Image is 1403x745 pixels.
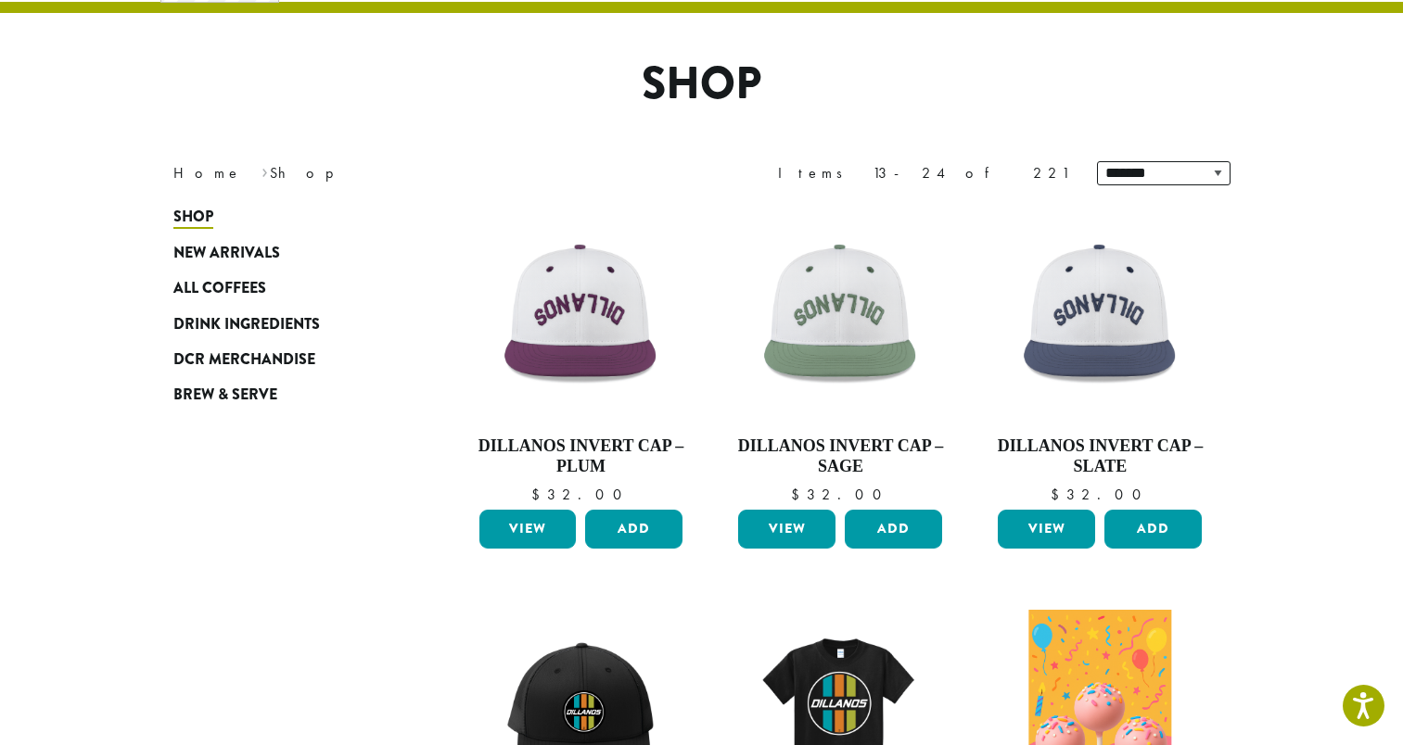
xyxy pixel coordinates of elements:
span: DCR Merchandise [173,348,315,372]
a: View [998,510,1095,549]
div: Items 13-24 of 221 [778,162,1069,184]
span: $ [531,485,547,504]
h4: Dillanos Invert Cap – Sage [733,436,947,476]
bdi: 32.00 [531,485,631,504]
a: Shop [173,199,396,234]
h4: Dillanos Invert Cap – Slate [993,436,1206,476]
img: Backwards-Plumb-scaled.png [474,208,687,422]
a: DCR Merchandise [173,342,396,377]
a: Dillanos Invert Cap – Sage $32.00 [733,208,947,502]
span: Drink Ingredients [173,313,320,336]
span: Brew & Serve [173,384,277,407]
a: Dillanos Invert Cap – Plum $32.00 [475,208,688,502]
a: Home [173,163,242,183]
span: $ [791,485,807,504]
bdi: 32.00 [791,485,890,504]
span: All Coffees [173,277,266,300]
h4: Dillanos Invert Cap – Plum [475,436,688,476]
span: $ [1051,485,1066,504]
nav: Breadcrumb [173,162,674,184]
h1: Shop [159,57,1244,111]
a: View [479,510,577,549]
button: Add [1104,510,1202,549]
a: Dillanos Invert Cap – Slate $32.00 [993,208,1206,502]
button: Add [585,510,682,549]
span: Shop [173,206,213,229]
a: Drink Ingredients [173,306,396,341]
button: Add [845,510,942,549]
a: Brew & Serve [173,377,396,412]
img: Backwards-Sage-scaled.png [733,208,947,422]
a: View [738,510,835,549]
bdi: 32.00 [1051,485,1150,504]
img: Backwards-Blue-scaled.png [993,208,1206,422]
a: All Coffees [173,271,396,306]
a: New Arrivals [173,235,396,271]
span: New Arrivals [173,242,280,265]
span: › [261,156,268,184]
